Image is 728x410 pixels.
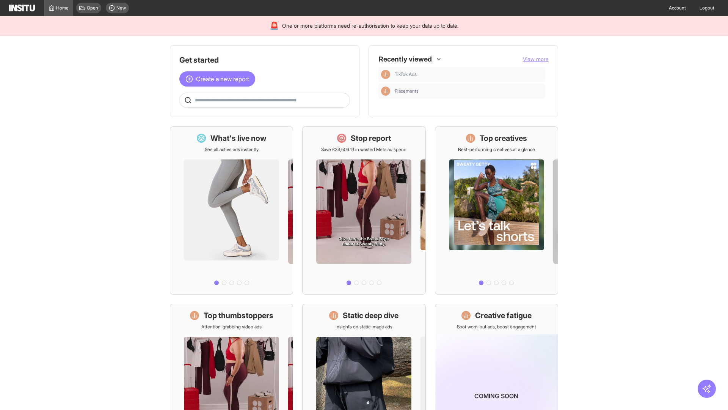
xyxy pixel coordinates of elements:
span: One or more platforms need re-authorisation to keep your data up to date. [282,22,458,30]
span: Placements [395,88,543,94]
a: Stop reportSave £23,509.13 in wasted Meta ad spend [302,126,425,295]
h1: Top thumbstoppers [204,310,273,321]
div: Insights [381,70,390,79]
button: View more [523,55,549,63]
p: Insights on static image ads [336,324,392,330]
h1: Get started [179,55,350,65]
a: What's live nowSee all active ads instantly [170,126,293,295]
p: Save £23,509.13 in wasted Meta ad spend [321,147,406,153]
span: Placements [395,88,419,94]
h1: Static deep dive [343,310,399,321]
span: Home [56,5,69,11]
img: Logo [9,5,35,11]
span: View more [523,56,549,62]
span: TikTok Ads [395,71,543,77]
h1: Stop report [351,133,391,143]
div: 🚨 [270,20,279,31]
span: Create a new report [196,74,249,84]
p: See all active ads instantly [205,147,259,153]
span: New [116,5,126,11]
h1: Top creatives [480,133,527,143]
a: Top creativesBest-performing creatives at a glance [435,126,558,295]
span: TikTok Ads [395,71,417,77]
div: Insights [381,87,390,96]
span: Open [87,5,98,11]
p: Attention-grabbing video ads [201,324,262,330]
p: Best-performing creatives at a glance [458,147,535,153]
button: Create a new report [179,71,255,87]
h1: What's live now [210,133,267,143]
